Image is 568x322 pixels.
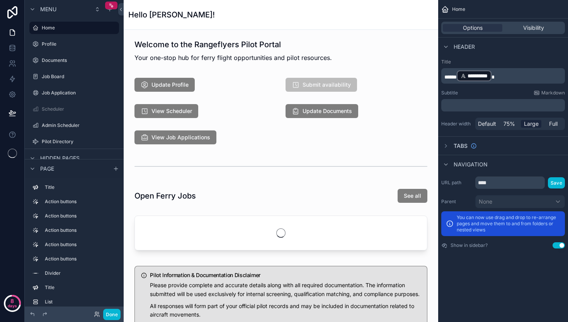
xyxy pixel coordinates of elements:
[42,139,117,145] label: Pilot Directory
[42,41,117,47] label: Profile
[29,135,119,148] a: Pilot Directory
[45,241,116,248] label: Action buttons
[45,256,116,262] label: Action buttons
[441,99,565,111] div: scrollable content
[534,90,565,96] a: Markdown
[128,9,215,20] h1: Hello [PERSON_NAME]!
[463,24,483,32] span: Options
[549,120,558,128] span: Full
[441,121,472,127] label: Header width
[103,309,121,320] button: Done
[454,142,468,150] span: Tabs
[8,300,17,311] p: days
[451,242,488,248] label: Show in sidebar?
[441,199,472,205] label: Parent
[45,299,116,305] label: List
[29,119,119,132] a: Admin Scheduler
[42,90,117,96] label: Job Application
[541,90,565,96] span: Markdown
[29,87,119,99] a: Job Application
[454,161,488,168] span: Navigation
[29,38,119,50] a: Profile
[45,199,116,205] label: Action buttons
[452,6,465,12] span: Home
[40,154,80,162] span: Hidden pages
[45,284,116,291] label: Title
[503,120,515,128] span: 75%
[42,106,117,112] label: Scheduler
[29,54,119,67] a: Documents
[29,22,119,34] a: Home
[479,198,492,206] span: None
[42,74,117,80] label: Job Board
[524,120,539,128] span: Large
[40,5,56,13] span: Menu
[29,70,119,83] a: Job Board
[40,165,54,173] span: Page
[45,227,116,233] label: Action buttons
[42,122,117,128] label: Admin Scheduler
[441,90,458,96] label: Subtitle
[42,57,117,63] label: Documents
[42,25,114,31] label: Home
[10,297,14,305] p: 8
[457,214,560,233] p: You can now use drag and drop to re-arrange pages and move them to and from folders or nested views
[45,270,116,276] label: Divider
[441,59,565,65] label: Title
[478,120,496,128] span: Default
[475,195,565,208] button: None
[45,184,116,190] label: Title
[45,213,116,219] label: Action buttons
[454,43,475,51] span: Header
[25,178,124,307] div: scrollable content
[548,177,565,188] button: Save
[523,24,544,32] span: Visibility
[441,68,565,84] div: scrollable content
[29,103,119,115] a: Scheduler
[441,180,472,186] label: URL path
